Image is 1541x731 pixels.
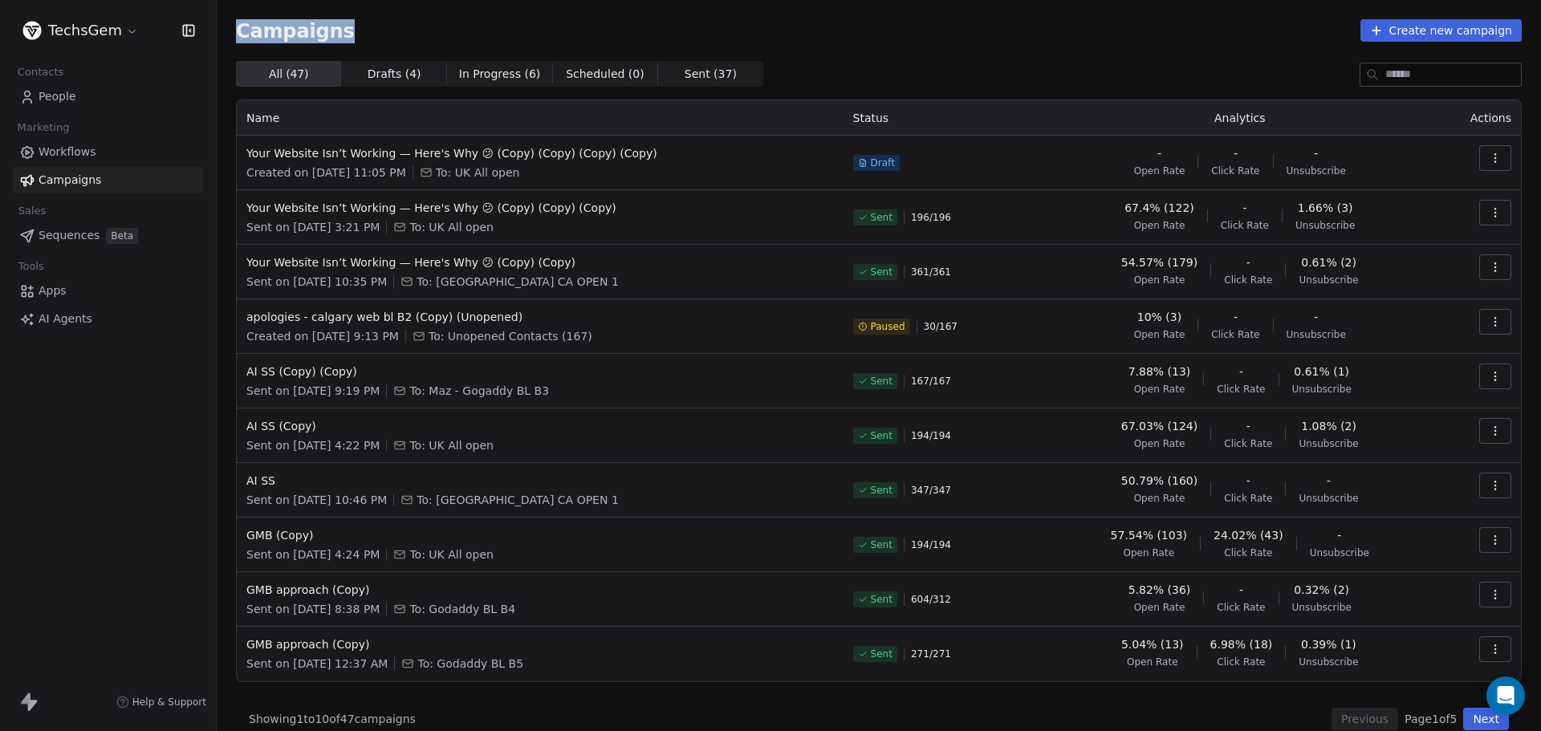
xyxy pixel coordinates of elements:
[1127,656,1178,668] span: Open Rate
[246,328,399,344] span: Created on [DATE] 9:13 PM
[1436,100,1521,136] th: Actions
[1463,708,1509,730] button: Next
[1294,363,1349,380] span: 0.61% (1)
[871,484,892,497] span: Sent
[1294,582,1349,598] span: 0.32% (2)
[1134,274,1185,286] span: Open Rate
[1301,636,1356,652] span: 0.39% (1)
[1210,636,1273,652] span: 6.98% (18)
[1486,676,1525,715] div: Open Intercom Messenger
[246,363,834,380] span: AI SS (Copy) (Copy)
[1360,19,1522,42] button: Create new campaign
[911,593,951,606] span: 604 / 312
[1217,601,1265,614] span: Click Rate
[116,696,206,709] a: Help & Support
[1111,527,1187,543] span: 57.54% (103)
[911,484,951,497] span: 347 / 347
[911,211,951,224] span: 196 / 196
[844,100,1044,136] th: Status
[246,418,834,434] span: AI SS (Copy)
[1239,582,1243,598] span: -
[409,601,515,617] span: To: Godaddy BL B4
[911,429,951,442] span: 194 / 194
[368,66,421,83] span: Drafts ( 4 )
[417,274,618,290] span: To: USA CA OPEN 1
[1224,492,1272,505] span: Click Rate
[132,696,206,709] span: Help & Support
[1128,363,1191,380] span: 7.88% (13)
[236,19,355,42] span: Campaigns
[1121,636,1184,652] span: 5.04% (13)
[13,83,203,110] a: People
[1121,254,1197,270] span: 54.57% (179)
[871,211,892,224] span: Sent
[871,538,892,551] span: Sent
[13,222,203,249] a: SequencesBeta
[1292,383,1352,396] span: Unsubscribe
[1214,527,1283,543] span: 24.02% (43)
[417,492,618,508] span: To: USA CA OPEN 1
[1123,546,1174,559] span: Open Rate
[237,100,844,136] th: Name
[246,636,834,652] span: GMB approach (Copy)
[1301,254,1356,270] span: 0.61% (2)
[246,492,387,508] span: Sent on [DATE] 10:46 PM
[39,144,96,160] span: Workflows
[1217,383,1265,396] span: Click Rate
[19,17,142,44] button: TechsGem
[566,66,644,83] span: Scheduled ( 0 )
[1124,200,1194,216] span: 67.4% (122)
[246,582,834,598] span: GMB approach (Copy)
[409,546,494,562] span: To: UK All open
[1299,492,1358,505] span: Unsubscribe
[871,266,892,278] span: Sent
[685,66,737,83] span: Sent ( 37 )
[1157,145,1161,161] span: -
[1134,328,1185,341] span: Open Rate
[1134,383,1185,396] span: Open Rate
[13,139,203,165] a: Workflows
[1234,145,1238,161] span: -
[1301,418,1356,434] span: 1.08% (2)
[409,219,494,235] span: To: UK All open
[1234,309,1238,325] span: -
[1405,711,1457,727] span: Page 1 of 5
[1134,601,1185,614] span: Open Rate
[11,199,53,223] span: Sales
[1221,219,1269,232] span: Click Rate
[39,282,67,299] span: Apps
[246,383,380,399] span: Sent on [DATE] 9:19 PM
[246,274,387,290] span: Sent on [DATE] 10:35 PM
[871,375,892,388] span: Sent
[10,116,76,140] span: Marketing
[871,429,892,442] span: Sent
[871,593,892,606] span: Sent
[871,320,905,333] span: Paused
[1295,219,1355,232] span: Unsubscribe
[1224,546,1272,559] span: Click Rate
[246,473,834,489] span: AI SS
[911,648,951,660] span: 271 / 271
[1044,100,1437,136] th: Analytics
[13,278,203,304] a: Apps
[911,538,951,551] span: 194 / 194
[1287,164,1346,177] span: Unsubscribe
[871,648,892,660] span: Sent
[11,254,51,278] span: Tools
[1314,145,1318,161] span: -
[48,20,122,41] span: TechsGem
[1121,473,1197,489] span: 50.79% (160)
[409,437,494,453] span: To: UK All open
[1314,309,1318,325] span: -
[459,66,541,83] span: In Progress ( 6 )
[246,546,380,562] span: Sent on [DATE] 4:24 PM
[246,200,834,216] span: Your Website Isn’t Working — Here's Why 😕 (Copy) (Copy) (Copy)
[1298,200,1353,216] span: 1.66% (3)
[1242,200,1246,216] span: -
[1217,656,1265,668] span: Click Rate
[246,309,834,325] span: apologies - calgary web bl B2 (Copy) (Unopened)
[249,711,416,727] span: Showing 1 to 10 of 47 campaigns
[911,266,951,278] span: 361 / 361
[924,320,958,333] span: 30 / 167
[1337,527,1341,543] span: -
